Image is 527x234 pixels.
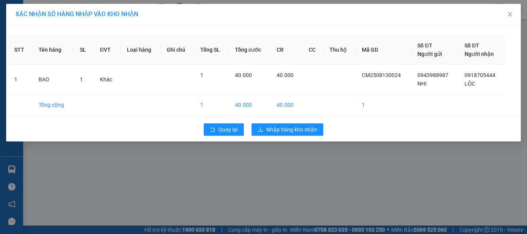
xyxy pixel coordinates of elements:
[258,127,263,133] span: download
[252,123,323,136] button: downloadNhập hàng kho nhận
[417,42,432,49] span: Số ĐT
[465,81,475,87] span: LỘC
[499,4,521,25] button: Close
[218,125,238,134] span: Quay lại
[32,94,74,116] td: Tổng cộng
[270,94,302,116] td: 40.000
[94,35,121,65] th: ĐVT
[32,65,74,94] td: BAO
[94,65,121,94] td: Khác
[356,94,412,116] td: 1
[417,72,448,78] span: 0943988987
[266,125,317,134] span: Nhập hàng kho nhận
[210,127,215,133] span: rollback
[465,51,494,57] span: Người nhận
[362,72,401,78] span: CM2508130024
[160,35,194,65] th: Ghi chú
[32,35,74,65] th: Tên hàng
[302,35,323,65] th: CC
[465,72,495,78] span: 0918705444
[229,94,270,116] td: 40.000
[465,42,479,49] span: Số ĐT
[270,35,302,65] th: CR
[507,11,513,17] span: close
[194,35,229,65] th: Tổng SL
[229,35,270,65] th: Tổng cước
[15,10,138,18] span: XÁC NHẬN SỐ HÀNG NHẬP VÀO KHO NHẬN
[417,81,427,87] span: NHI
[356,35,412,65] th: Mã GD
[194,94,229,116] td: 1
[8,35,32,65] th: STT
[417,51,442,57] span: Người gửi
[277,72,294,78] span: 40.000
[121,35,160,65] th: Loại hàng
[323,35,356,65] th: Thu hộ
[204,123,244,136] button: rollbackQuay lại
[74,35,94,65] th: SL
[8,65,32,94] td: 1
[200,72,203,78] span: 1
[80,76,83,82] span: 1
[235,72,252,78] span: 40.000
